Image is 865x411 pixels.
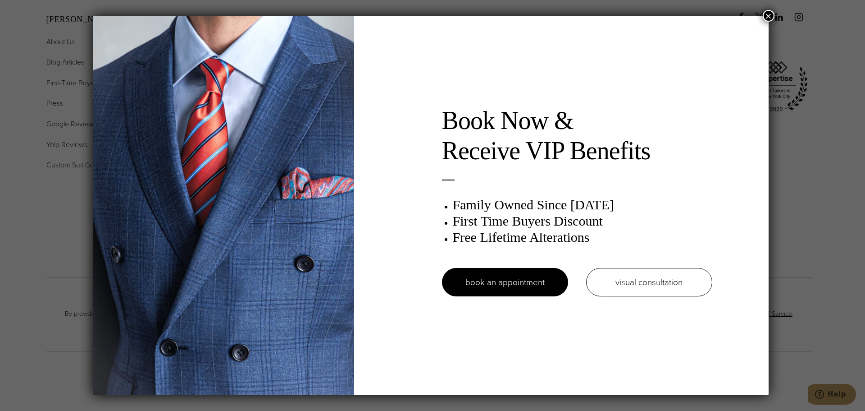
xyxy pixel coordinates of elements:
[453,213,712,229] h3: First Time Buyers Discount
[442,106,712,166] h2: Book Now & Receive VIP Benefits
[20,6,38,14] span: Help
[442,268,568,296] a: book an appointment
[453,229,712,245] h3: Free Lifetime Alterations
[453,197,712,213] h3: Family Owned Since [DATE]
[586,268,712,296] a: visual consultation
[763,10,774,22] button: Close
